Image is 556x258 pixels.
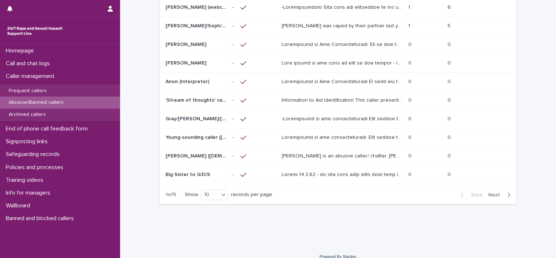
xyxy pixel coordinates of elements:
p: 0 [448,40,452,48]
p: 1 [408,21,412,29]
p: - [232,59,235,66]
p: - [232,96,235,103]
img: rhQMoQhaT3yELyF149Cw [6,24,64,38]
p: Gray/Colin/Paul/Grey/Philip/Steve/anon/Nathan/Gavin/Brian/Ken [166,114,228,122]
button: Next [485,192,516,198]
p: - [232,170,235,178]
p: Anon (Interpreter) [166,77,211,85]
p: [PERSON_NAME] [166,59,208,66]
p: 0 [408,114,413,122]
span: Next [488,192,504,198]
p: - [232,3,235,11]
button: Back [455,192,485,198]
p: 0 [408,77,413,85]
p: - [232,152,235,159]
tr: 'Stream of thoughts' caller/webchat user'Stream of thoughts' caller/webchat user -- Information t... [160,91,516,110]
p: 5 [448,21,452,29]
p: 0 [408,152,413,159]
p: 'Stream of thoughts' caller/webchat user [166,96,228,103]
p: Homepage [3,47,40,54]
p: 6 [448,3,452,11]
p: -Information to aid identification This caller began accessing the service as Gray at the beginni... [282,114,404,122]
p: Information to Aid Identification He asks for an Urdu or Hindi interpreter. He often requests a f... [282,77,404,85]
p: Show [185,192,198,198]
p: 1 of 5 [160,186,182,204]
p: 0 [448,77,452,85]
p: Signposting links [3,138,53,145]
tr: [PERSON_NAME] ([DEMOGRAPHIC_DATA] caller)[PERSON_NAME] ([DEMOGRAPHIC_DATA] caller) -- [PERSON_NAM... [160,147,516,165]
div: 10 [201,191,219,199]
p: 0 [448,114,452,122]
p: - [232,114,235,122]
p: 0 [448,152,452,159]
p: Alice/Soph/Alexis/Danni/Scarlet/Katy - Banned/Webchatter [166,21,228,29]
p: Big Sister to G/D/S [166,170,212,178]
p: 0 [408,40,413,48]
p: Call and chat logs [3,60,56,67]
tr: Young-sounding caller ([PERSON_NAME]/[PERSON_NAME]/[PERSON_NAME]/[PERSON_NAME]/[PERSON_NAME])Youn... [160,128,516,147]
p: Information to aid identification: This caller has given several names to operators. To date, the... [282,133,404,141]
p: Policies and processes [3,164,69,171]
p: 1 [408,3,412,11]
p: 0 [448,96,452,103]
p: [PERSON_NAME] ([DEMOGRAPHIC_DATA] caller) [166,152,228,159]
p: Archived callers [3,112,52,118]
p: [PERSON_NAME] (webchat) [166,3,228,11]
p: Alex is an abusive caller/ chatter. Alex's number is now blocked from the helpline however he may... [282,152,404,159]
p: Alice was raped by their partner last year and they're currently facing ongoing domestic abuse fr... [282,21,404,29]
p: - [232,21,235,29]
p: 0 [408,170,413,178]
p: - [232,133,235,141]
p: This caller is not able to call us any longer - see below Information to Aid Identification: She ... [282,59,404,66]
p: End of phone call feedback form [3,125,94,132]
p: Safeguarding records [3,151,65,158]
p: Information to Aid Identification This caller presents in a way that suggests they are in a strea... [282,96,404,103]
p: [PERSON_NAME] [166,40,208,48]
p: Banned and blocked callers [3,215,80,222]
tr: Gray/[PERSON_NAME]/[PERSON_NAME]/Grey/[PERSON_NAME]/[PERSON_NAME]/anon/[PERSON_NAME]/[PERSON_NAME... [160,110,516,128]
tr: Anon (Interpreter)Anon (Interpreter) -- Loremipsumd si Ame Consecteturadi El sedd eiu te Inci ut ... [160,73,516,91]
p: 0 [448,133,452,141]
p: 0 [408,96,413,103]
tr: Big Sister to G/D/SBig Sister to G/D/S -- Loremi 14.2.62 - do sita cons adip elits doei temp inci... [160,165,516,184]
tr: [PERSON_NAME]/Soph/[PERSON_NAME]/[PERSON_NAME]/Scarlet/[PERSON_NAME] - Banned/Webchatter[PERSON_N... [160,17,516,35]
p: 0 [448,170,452,178]
p: Caller management [3,73,60,80]
p: records per page [231,192,272,198]
p: -Identification This user was contacting us for at least 6 months. On some occasions he has conta... [282,3,404,11]
p: Frequent callers [3,88,52,94]
p: Training videos [3,177,49,184]
p: - [232,77,235,85]
p: Information to Aid Identification: Due to the inappropriate use of the support line, this caller ... [282,40,404,48]
p: - [232,40,235,48]
p: Young-sounding caller (Graham/David/Simon/John/Toby) [166,133,228,141]
p: Abusive/Banned callers [3,99,69,106]
p: Wallboard [3,202,36,209]
p: 0 [408,133,413,141]
span: Back [467,192,482,198]
tr: [PERSON_NAME][PERSON_NAME] -- Lore ipsumd si ame cons ad elit se doe tempor - inc utlab Etdolorem... [160,54,516,73]
tr: [PERSON_NAME][PERSON_NAME] -- Loremipsumd si Ame Consecteturadi: Eli se doe temporincidid utl et ... [160,35,516,54]
p: 0 [408,59,413,66]
p: 0 [448,59,452,66]
p: Info for managers [3,189,56,196]
p: Update 13.5.24 - we have been made aware that this caller may have died. If you think that you ha... [282,170,404,178]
